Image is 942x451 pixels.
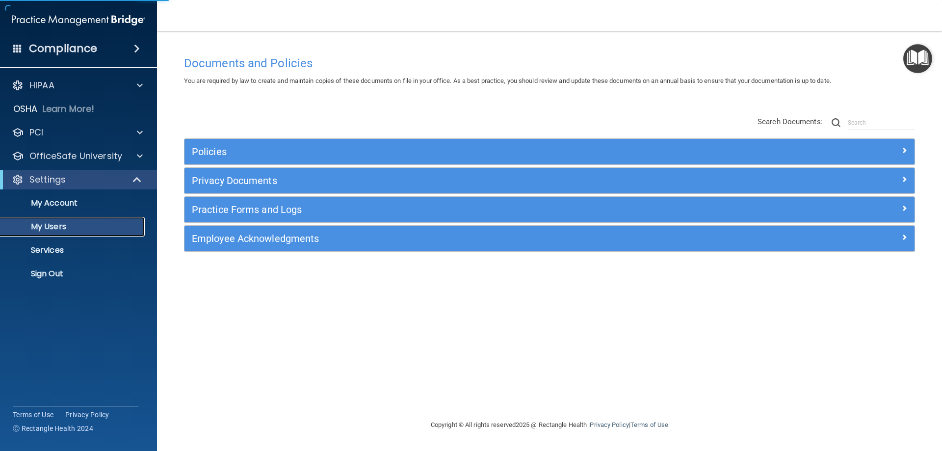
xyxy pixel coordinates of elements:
[192,202,907,217] a: Practice Forms and Logs
[12,150,143,162] a: OfficeSafe University
[6,198,140,208] p: My Account
[630,421,668,428] a: Terms of Use
[758,117,823,126] span: Search Documents:
[192,175,725,186] h5: Privacy Documents
[12,174,142,186] a: Settings
[370,409,729,441] div: Copyright © All rights reserved 2025 @ Rectangle Health | |
[6,245,140,255] p: Services
[6,269,140,279] p: Sign Out
[6,222,140,232] p: My Users
[192,173,907,188] a: Privacy Documents
[12,127,143,138] a: PCI
[43,103,95,115] p: Learn More!
[192,233,725,244] h5: Employee Acknowledgments
[29,80,54,91] p: HIPAA
[29,127,43,138] p: PCI
[65,410,109,420] a: Privacy Policy
[29,150,122,162] p: OfficeSafe University
[848,115,915,130] input: Search
[192,146,725,157] h5: Policies
[12,80,143,91] a: HIPAA
[13,410,53,420] a: Terms of Use
[192,231,907,246] a: Employee Acknowledgments
[192,144,907,159] a: Policies
[903,44,932,73] button: Open Resource Center
[13,103,38,115] p: OSHA
[184,77,831,84] span: You are required by law to create and maintain copies of these documents on file in your office. ...
[192,204,725,215] h5: Practice Forms and Logs
[13,424,93,433] span: Ⓒ Rectangle Health 2024
[590,421,628,428] a: Privacy Policy
[184,57,915,70] h4: Documents and Policies
[832,118,840,127] img: ic-search.3b580494.png
[12,10,145,30] img: PMB logo
[29,42,97,55] h4: Compliance
[29,174,66,186] p: Settings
